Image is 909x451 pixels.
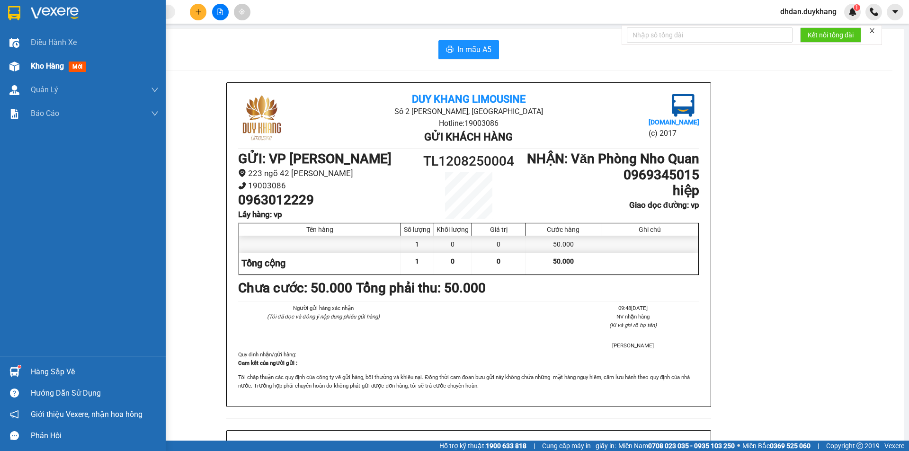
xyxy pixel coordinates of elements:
[217,9,223,15] span: file-add
[8,6,20,20] img: logo-vxr
[528,226,598,233] div: Cước hàng
[9,367,19,377] img: warehouse-icon
[9,38,19,48] img: warehouse-icon
[238,373,699,390] p: Tôi chấp thuận các quy định của công ty về gửi hàng, bồi thường và khiếu nại. Đồng thời cam đoan ...
[212,4,229,20] button: file-add
[238,210,282,219] b: Lấy hàng : vp
[12,69,103,116] b: GỬI : VP [PERSON_NAME]
[31,36,77,48] span: Điều hành xe
[238,151,392,167] b: GỬI : VP [PERSON_NAME]
[10,389,19,398] span: question-circle
[800,27,861,43] button: Kết nối tổng đài
[10,431,19,440] span: message
[9,62,19,71] img: warehouse-icon
[567,341,699,350] li: [PERSON_NAME]
[553,257,574,265] span: 50.000
[526,167,699,183] h1: 0969345015
[53,23,215,35] li: Số 2 [PERSON_NAME], [GEOGRAPHIC_DATA]
[239,9,245,15] span: aim
[497,257,500,265] span: 0
[526,183,699,199] h1: hiệp
[446,45,454,54] span: printer
[869,27,875,34] span: close
[315,117,622,129] li: Hotline: 19003086
[604,226,696,233] div: Ghi chú
[737,444,740,448] span: ⚪️
[31,408,143,420] span: Giới thiệu Vexere, nhận hoa hồng
[439,441,526,451] span: Hỗ trợ kỹ thuật:
[238,179,411,192] li: 19003086
[808,30,854,40] span: Kết nối tổng đài
[527,151,699,167] b: NHẬN : Văn Phòng Nho Quan
[238,192,411,208] h1: 0963012229
[190,4,206,20] button: plus
[609,322,657,328] i: (Kí và ghi rõ họ tên)
[77,11,190,23] b: Duy Khang Limousine
[770,442,811,450] strong: 0369 525 060
[31,365,159,379] div: Hàng sắp về
[31,107,59,119] span: Báo cáo
[474,226,523,233] div: Giá trị
[649,118,699,126] b: [DOMAIN_NAME]
[648,442,735,450] strong: 0708 023 035 - 0935 103 250
[9,85,19,95] img: warehouse-icon
[403,226,431,233] div: Số lượng
[649,127,699,139] li: (c) 2017
[238,94,285,141] img: logo.jpg
[451,257,454,265] span: 0
[238,350,699,390] div: Quy định nhận/gửi hàng :
[486,442,526,450] strong: 1900 633 818
[31,429,159,443] div: Phản hồi
[472,236,526,253] div: 0
[412,93,526,105] b: Duy Khang Limousine
[315,106,622,117] li: Số 2 [PERSON_NAME], [GEOGRAPHIC_DATA]
[89,49,178,61] b: Gửi khách hàng
[887,4,903,20] button: caret-down
[238,280,352,296] b: Chưa cước : 50.000
[848,8,857,16] img: icon-new-feature
[567,304,699,312] li: 09:48[DATE]
[870,8,878,16] img: phone-icon
[12,12,59,59] img: logo.jpg
[9,109,19,119] img: solution-icon
[855,4,858,11] span: 1
[53,35,215,47] li: Hotline: 19003086
[241,257,285,269] span: Tổng cộng
[238,169,246,177] span: environment
[415,257,419,265] span: 1
[18,365,21,368] sup: 1
[534,441,535,451] span: |
[856,442,863,449] span: copyright
[411,151,526,172] h1: TL1208250004
[356,280,486,296] b: Tổng phải thu: 50.000
[773,6,844,18] span: dhdan.duykhang
[627,27,793,43] input: Nhập số tổng đài
[31,386,159,400] div: Hướng dẫn sử dụng
[424,131,513,143] b: Gửi khách hàng
[891,8,900,16] span: caret-down
[238,167,411,180] li: 223 ngõ 42 [PERSON_NAME]
[267,313,380,320] i: (Tôi đã đọc và đồng ý nộp dung phiếu gửi hàng)
[742,441,811,451] span: Miền Bắc
[618,441,735,451] span: Miền Nam
[437,226,469,233] div: Khối lượng
[238,182,246,190] span: phone
[672,94,695,117] img: logo.jpg
[457,44,491,55] span: In mẫu A5
[103,69,164,89] h1: TL1208250004
[195,9,202,15] span: plus
[434,236,472,253] div: 0
[234,4,250,20] button: aim
[542,441,616,451] span: Cung cấp máy in - giấy in:
[151,110,159,117] span: down
[257,304,389,312] li: Người gửi hàng xác nhận
[854,4,860,11] sup: 1
[818,441,819,451] span: |
[31,62,64,71] span: Kho hàng
[401,236,434,253] div: 1
[69,62,86,72] span: mới
[151,86,159,94] span: down
[10,410,19,419] span: notification
[241,226,398,233] div: Tên hàng
[526,236,601,253] div: 50.000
